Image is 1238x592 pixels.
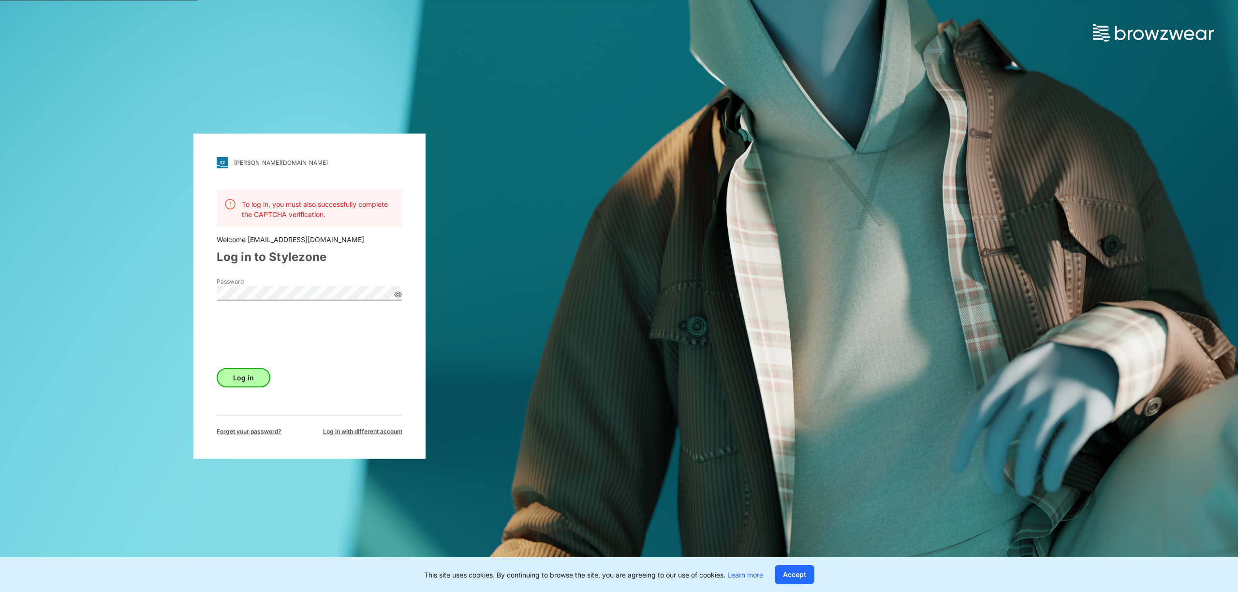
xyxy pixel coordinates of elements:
a: [PERSON_NAME][DOMAIN_NAME] [217,157,402,168]
p: To log in, you must also successfully complete the CAPTCHA verification. [242,199,395,219]
div: [PERSON_NAME][DOMAIN_NAME] [234,159,328,166]
a: Learn more [727,571,763,579]
p: This site uses cookies. By continuing to browse the site, you are agreeing to our use of cookies. [424,570,763,580]
img: svg+xml;base64,PHN2ZyB3aWR0aD0iMjgiIGhlaWdodD0iMjgiIHZpZXdCb3g9IjAgMCAyOCAyOCIgZmlsbD0ibm9uZSIgeG... [217,157,228,168]
label: Password [217,277,284,286]
img: browzwear-logo.73288ffb.svg [1093,24,1214,42]
span: Log in with different account [323,427,402,435]
button: Accept [775,565,814,584]
span: Forget your password? [217,427,281,435]
img: svg+xml;base64,PHN2ZyB3aWR0aD0iMjQiIGhlaWdodD0iMjQiIHZpZXdCb3g9IjAgMCAyNCAyNCIgZmlsbD0ibm9uZSIgeG... [224,198,236,210]
button: Log in [217,368,270,387]
div: Welcome [EMAIL_ADDRESS][DOMAIN_NAME] [217,234,402,244]
iframe: reCAPTCHA [217,315,364,352]
div: Log in to Stylezone [217,248,402,265]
